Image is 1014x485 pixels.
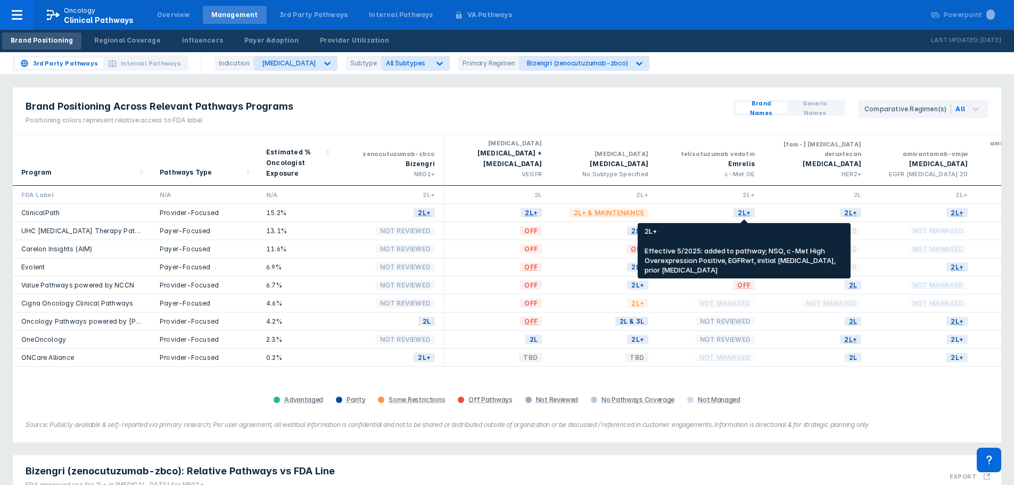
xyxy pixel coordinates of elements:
[418,315,435,327] span: 2L
[346,169,435,179] div: NRG1+
[376,261,435,273] span: Not Reviewed
[94,36,160,45] div: Regional Coverage
[182,36,223,45] div: Influencers
[696,261,755,273] span: Not Reviewed
[160,190,249,199] div: N/A
[160,281,249,290] div: Provider-Focused
[21,335,66,343] a: OneOncology
[452,148,542,169] div: [MEDICAL_DATA] + [MEDICAL_DATA]
[468,396,512,404] div: Off Pathways
[955,104,965,114] div: All
[520,297,542,309] span: OFF
[878,169,968,179] div: EGFR [MEDICAL_DATA] 20
[244,36,299,45] div: Payer Adoption
[266,353,329,362] div: 0.2%
[157,10,190,20] div: Overview
[389,396,445,404] div: Some Restrictions
[151,134,258,186] div: Sort
[2,32,81,50] a: Brand Positioning
[347,396,365,404] div: Parity
[360,6,441,24] a: Internal Pathways
[215,56,254,71] div: Indication
[266,299,329,308] div: 4.6%
[11,36,73,45] div: Brand Positioning
[519,351,542,364] span: TBD
[802,297,861,309] span: Not Managed
[908,297,968,309] span: Not Managed
[236,32,307,50] a: Payer Adoption
[696,333,755,346] span: Not Reviewed
[452,190,542,199] div: 2L
[525,333,542,346] span: 2L
[369,10,433,20] div: Internal Pathways
[840,333,861,346] span: 2L+
[665,190,755,199] div: 2L+
[279,10,348,20] div: 3rd Party Pathways
[346,190,435,199] div: 2L+
[695,351,755,364] span: Not Managed
[695,225,755,237] span: Not Managed
[376,279,435,291] span: Not Reviewed
[266,226,329,235] div: 13.1%
[26,116,293,125] div: Positioning colors represent relative access to FDA label
[665,169,755,179] div: c-Met OE
[33,59,98,68] span: 3rd Party Pathways
[458,56,519,71] div: Primary Regimen
[878,190,968,199] div: 2L+
[733,207,755,219] span: 2L+
[21,281,134,289] a: Value Pathways powered by NCCN
[845,351,861,364] span: 2L
[149,6,199,24] a: Overview
[864,104,951,114] div: Comparative Regimen(s)
[520,315,542,327] span: OFF
[772,159,861,169] div: [MEDICAL_DATA]
[627,261,648,273] span: 2L+
[772,139,861,159] div: [fam-] [MEDICAL_DATA] deruxtecan
[665,149,755,159] div: telisotuzumab vedotin
[258,134,337,186] div: Sort
[615,315,648,327] span: 2L & 3L
[977,448,1001,472] div: Contact Support
[21,209,60,217] a: ClinicalPath
[878,159,968,169] div: [MEDICAL_DATA]
[787,102,843,113] button: Generic Names
[64,6,96,15] p: Oncology
[311,32,398,50] a: Provider Utilization
[211,10,258,20] div: Management
[346,149,435,159] div: zenocutuzumab-zbco
[520,225,542,237] span: OFF
[160,167,212,178] div: Pathways Type
[21,354,74,361] a: ONCare Alliance
[320,36,389,45] div: Provider Utilization
[21,317,183,325] a: Oncology Pathways powered by [PERSON_NAME]
[740,98,782,118] span: Brand Names
[262,59,316,67] div: [MEDICAL_DATA]
[772,169,861,179] div: HER2+
[160,353,249,362] div: Provider-Focused
[21,167,52,178] div: Program
[21,263,45,271] a: Evolent
[15,57,103,69] button: 3rd Party Pathways
[791,98,839,118] span: Generic Names
[520,279,542,291] span: OFF
[520,261,542,273] span: OFF
[845,279,861,291] span: 2L
[736,102,787,113] button: Brand Names
[266,190,329,199] div: N/A
[266,208,329,217] div: 15.2%
[26,420,988,430] figcaption: Source: Publicly available & self-reported via primary research; Per user agreement, all webtool ...
[625,351,648,364] span: TBD
[559,149,648,159] div: [MEDICAL_DATA]
[878,149,968,159] div: amivantamab-vmjw
[946,261,968,273] span: 2L+
[174,32,232,50] a: Influencers
[570,207,648,219] span: 2L+ & Maintenance
[802,243,861,255] span: Not Managed
[559,159,648,169] div: [MEDICAL_DATA]
[386,59,425,67] span: All Subtypes
[559,190,648,199] div: 2L+
[695,297,755,309] span: Not Managed
[452,169,542,179] div: VEGFR
[627,297,648,309] span: 2L+
[376,297,435,309] span: Not Reviewed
